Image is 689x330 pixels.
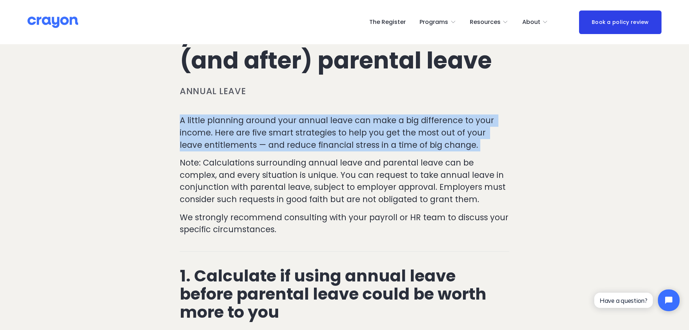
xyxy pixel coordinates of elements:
p: We strongly recommend consulting with your payroll or HR team to discuss your specific circumstan... [180,212,509,236]
span: Resources [470,17,501,28]
a: folder dropdown [420,16,456,28]
a: Annual leave [180,85,246,97]
img: Crayon [27,16,78,29]
h2: 1. Calculate if using annual leave before parental leave could be worth more to you [180,267,509,321]
span: About [522,17,540,28]
p: Note: Calculations surrounding annual leave and parental leave can be complex, and every situatio... [180,157,509,205]
a: folder dropdown [470,16,509,28]
a: The Register [369,16,406,28]
a: folder dropdown [522,16,548,28]
a: Book a policy review [579,11,662,34]
iframe: Tidio Chat [588,283,686,317]
p: A little planning around your annual leave can make a big difference to your income. Here are fiv... [180,114,509,151]
span: Programs [420,17,448,28]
